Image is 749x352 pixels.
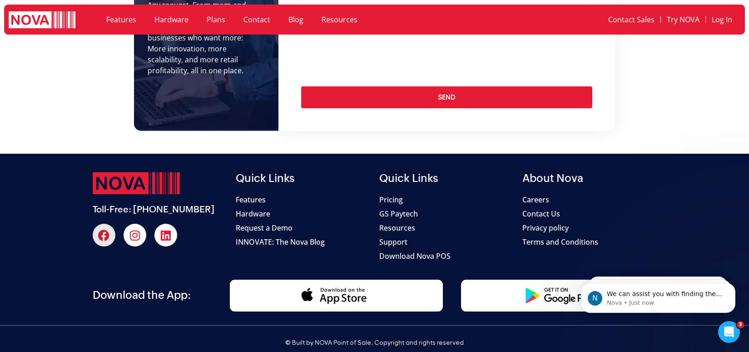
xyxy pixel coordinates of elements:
[97,9,145,30] a: Features
[9,11,75,30] img: logo white
[236,236,325,247] span: INNOVATE: The Nova Blog
[379,251,514,261] a: Download Nova POS
[93,289,226,302] h2: Download the App:
[301,42,439,77] iframe: reCAPTCHA
[522,172,657,185] h2: About Nova
[198,9,234,30] a: Plans
[379,208,514,219] a: GS Paytech
[379,208,418,219] span: GS Paytech
[236,194,266,205] span: Features
[522,194,549,205] span: Careers
[234,9,279,30] a: Contact
[379,222,514,233] a: Resources
[522,208,560,219] span: Contact Us
[97,9,515,30] nav: Menu
[236,172,370,185] h2: Quick Links
[379,172,514,185] h2: Quick Links
[706,9,738,30] a: Log In
[522,208,657,219] a: Contact Us
[567,264,749,327] iframe: Intercom notifications message
[522,222,569,233] span: Privacy policy
[438,94,456,101] span: Send
[522,236,598,247] span: Terms and Conditions
[602,9,660,30] a: Contact Sales
[525,9,738,30] nav: Menu
[522,236,657,247] a: Terms and Conditions
[236,222,293,233] span: Request a Demo
[379,194,514,205] a: Pricing
[145,9,198,30] a: Hardware
[236,208,370,219] a: Hardware
[301,86,592,108] button: Send
[236,194,370,205] a: Features
[737,321,744,328] span: 3
[236,236,370,247] a: INNOVATE: The Nova Blog
[661,9,705,30] a: Try NOVA
[522,222,657,233] a: Privacy policy
[379,236,514,247] a: Support
[236,208,270,219] span: Hardware
[522,194,657,205] a: Careers
[93,339,657,347] h2: © Built by NOVA Point of Sale. Copyright and rights reserved
[379,222,415,233] span: Resources
[312,9,367,30] a: Resources
[93,204,227,215] h2: Toll-Free: [PHONE_NUMBER]
[236,222,370,233] a: Request a Demo
[379,194,403,205] span: Pricing
[279,9,312,30] a: Blog
[379,251,451,261] span: Download Nova POS
[379,236,407,247] span: Support
[718,321,740,343] iframe: Intercom live chat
